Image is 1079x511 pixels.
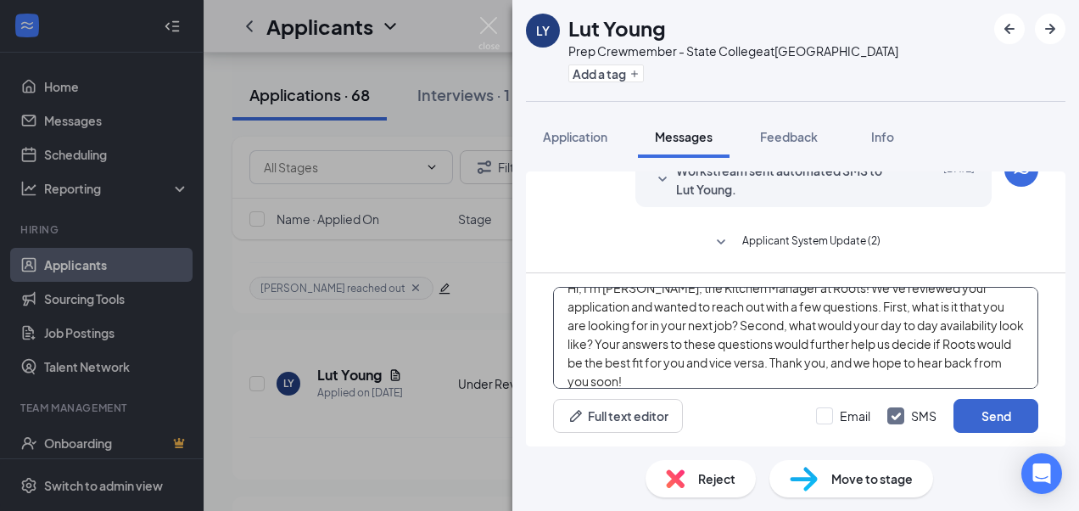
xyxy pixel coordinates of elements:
[999,19,1020,39] svg: ArrowLeftNew
[568,14,666,42] h1: Lut Young
[536,22,550,39] div: LY
[676,161,898,199] span: Workstream sent automated SMS to Lut Young.
[742,233,881,253] span: Applicant System Update (2)
[553,287,1038,389] textarea: Hi, I'm [PERSON_NAME], the Kitchen Manager at Roots! We've reviewed your application and wanted t...
[1035,14,1065,44] button: ArrowRight
[568,65,644,82] button: PlusAdd a tag
[871,129,894,144] span: Info
[711,233,881,253] button: SmallChevronDownApplicant System Update (2)
[655,129,713,144] span: Messages
[553,399,683,433] button: Full text editorPen
[543,129,607,144] span: Application
[953,399,1038,433] button: Send
[760,129,818,144] span: Feedback
[1021,453,1062,494] div: Open Intercom Messenger
[831,469,913,488] span: Move to stage
[711,233,731,253] svg: SmallChevronDown
[943,161,975,199] span: [DATE]
[568,42,898,59] div: Prep Crewmember - State College at [GEOGRAPHIC_DATA]
[1040,19,1060,39] svg: ArrowRight
[994,14,1025,44] button: ArrowLeftNew
[629,69,640,79] svg: Plus
[567,407,584,424] svg: Pen
[652,170,673,190] svg: SmallChevronDown
[698,469,735,488] span: Reject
